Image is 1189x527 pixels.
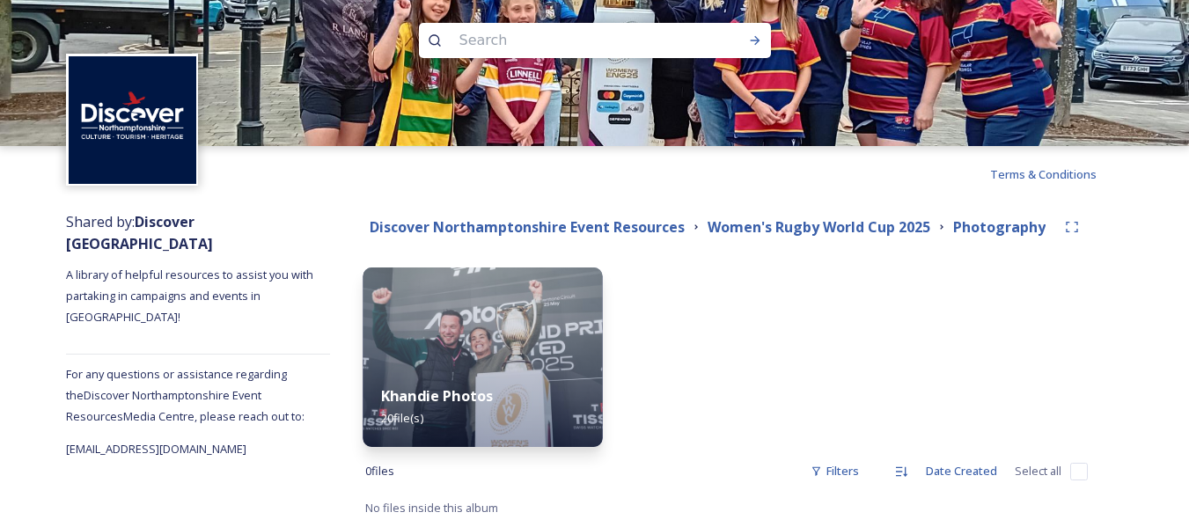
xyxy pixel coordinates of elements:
img: Untitled%20design%20%282%29.png [69,56,196,184]
span: 0 file s [365,463,394,479]
strong: Photography [953,217,1046,237]
span: Shared by: [66,212,213,253]
input: Search [451,21,692,60]
div: Filters [802,454,868,488]
span: No files inside this album [365,500,498,516]
img: a7e1709c-3836-4d18-bf9a-3ff9cd82b41d.jpg [363,267,602,447]
span: A library of helpful resources to assist you with partaking in campaigns and events in [GEOGRAPHI... [66,267,316,325]
span: Select all [1015,463,1061,479]
span: 20 file(s) [381,410,423,426]
a: Terms & Conditions [990,164,1123,185]
span: Terms & Conditions [990,166,1097,182]
strong: Discover Northamptonshire Event Resources [370,217,685,237]
strong: Women's Rugby World Cup 2025 [708,217,930,237]
strong: Khandie Photos [381,386,493,406]
span: For any questions or assistance regarding the Discover Northamptonshire Event Resources Media Cen... [66,366,305,424]
div: Date Created [917,454,1006,488]
strong: Discover [GEOGRAPHIC_DATA] [66,212,213,253]
span: [EMAIL_ADDRESS][DOMAIN_NAME] [66,441,246,457]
